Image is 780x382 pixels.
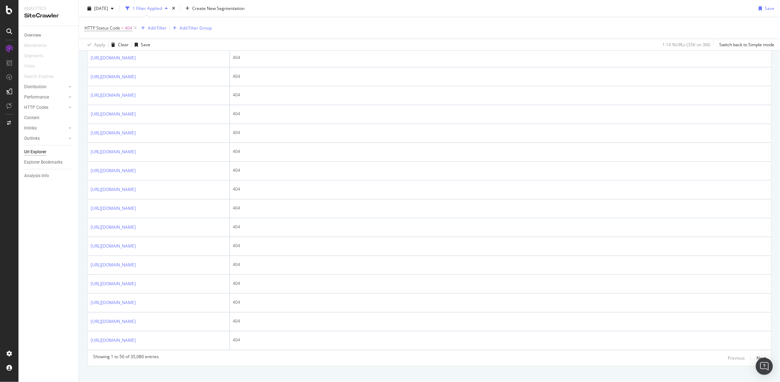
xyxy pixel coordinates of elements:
[24,63,35,70] div: Visits
[24,83,66,91] a: Distribution
[91,92,136,99] a: [URL][DOMAIN_NAME]
[171,5,177,12] div: times
[24,135,40,142] div: Outlinks
[24,172,74,180] a: Analysis Info
[233,111,768,117] div: 404
[233,318,768,325] div: 404
[141,42,150,48] div: Save
[24,73,54,80] div: Search Engines
[148,25,167,31] div: Add Filter
[91,149,136,156] a: [URL][DOMAIN_NAME]
[233,92,768,99] div: 404
[24,94,66,101] a: Performance
[24,124,66,132] a: Inlinks
[233,243,768,249] div: 404
[24,52,43,60] div: Segments
[183,3,247,14] button: Create New Segmentation
[24,12,73,20] div: SiteCrawler
[192,5,244,11] span: Create New Segmentation
[91,224,136,231] a: [URL][DOMAIN_NAME]
[233,224,768,230] div: 404
[93,354,159,362] div: Showing 1 to 50 of 35,080 entries
[118,42,129,48] div: Clear
[91,262,136,269] a: [URL][DOMAIN_NAME]
[85,25,120,31] span: HTTP Status Code
[233,262,768,268] div: 404
[125,23,132,33] span: 404
[24,32,41,39] div: Overview
[24,172,49,180] div: Analysis Info
[91,111,136,118] a: [URL][DOMAIN_NAME]
[24,159,74,166] a: Explorer Bookmarks
[133,5,162,11] div: 1 Filter Applied
[24,148,46,156] div: Url Explorer
[756,358,773,375] div: Open Intercom Messenger
[728,354,745,362] button: Previous
[85,39,105,51] button: Apply
[24,94,49,101] div: Performance
[24,104,66,111] a: HTTP Codes
[233,130,768,136] div: 404
[757,354,766,362] button: Next
[91,130,136,137] a: [URL][DOMAIN_NAME]
[233,186,768,193] div: 404
[233,168,768,174] div: 404
[233,337,768,344] div: 404
[756,3,774,14] button: Save
[91,318,136,325] a: [URL][DOMAIN_NAME]
[24,114,39,122] div: Content
[233,73,768,80] div: 404
[233,281,768,287] div: 404
[24,148,74,156] a: Url Explorer
[123,3,171,14] button: 1 Filter Applied
[233,54,768,61] div: 404
[91,281,136,288] a: [URL][DOMAIN_NAME]
[757,355,766,361] div: Next
[91,186,136,193] a: [URL][DOMAIN_NAME]
[132,39,150,51] button: Save
[179,25,212,31] div: Add Filter Group
[24,124,37,132] div: Inlinks
[24,83,47,91] div: Distribution
[170,24,212,32] button: Add Filter Group
[91,168,136,175] a: [URL][DOMAIN_NAME]
[24,63,42,70] a: Visits
[719,42,774,48] div: Switch back to Simple mode
[94,5,108,11] span: 2025 Sep. 29th
[662,42,710,48] div: 1.14 % URLs ( 35K on 3M )
[728,355,745,361] div: Previous
[233,205,768,212] div: 404
[91,54,136,62] a: [URL][DOMAIN_NAME]
[765,5,774,11] div: Save
[121,25,124,31] span: =
[233,299,768,306] div: 404
[24,42,47,49] div: Movements
[24,135,66,142] a: Outlinks
[24,104,48,111] div: HTTP Codes
[91,337,136,344] a: [URL][DOMAIN_NAME]
[24,32,74,39] a: Overview
[94,42,105,48] div: Apply
[91,73,136,80] a: [URL][DOMAIN_NAME]
[716,39,774,51] button: Switch back to Simple mode
[85,3,117,14] button: [DATE]
[24,52,50,60] a: Segments
[24,159,63,166] div: Explorer Bookmarks
[91,243,136,250] a: [URL][DOMAIN_NAME]
[24,73,61,80] a: Search Engines
[233,149,768,155] div: 404
[24,114,74,122] a: Content
[138,24,167,32] button: Add Filter
[24,6,73,12] div: Analytics
[91,205,136,212] a: [URL][DOMAIN_NAME]
[24,42,54,49] a: Movements
[91,299,136,307] a: [URL][DOMAIN_NAME]
[108,39,129,51] button: Clear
